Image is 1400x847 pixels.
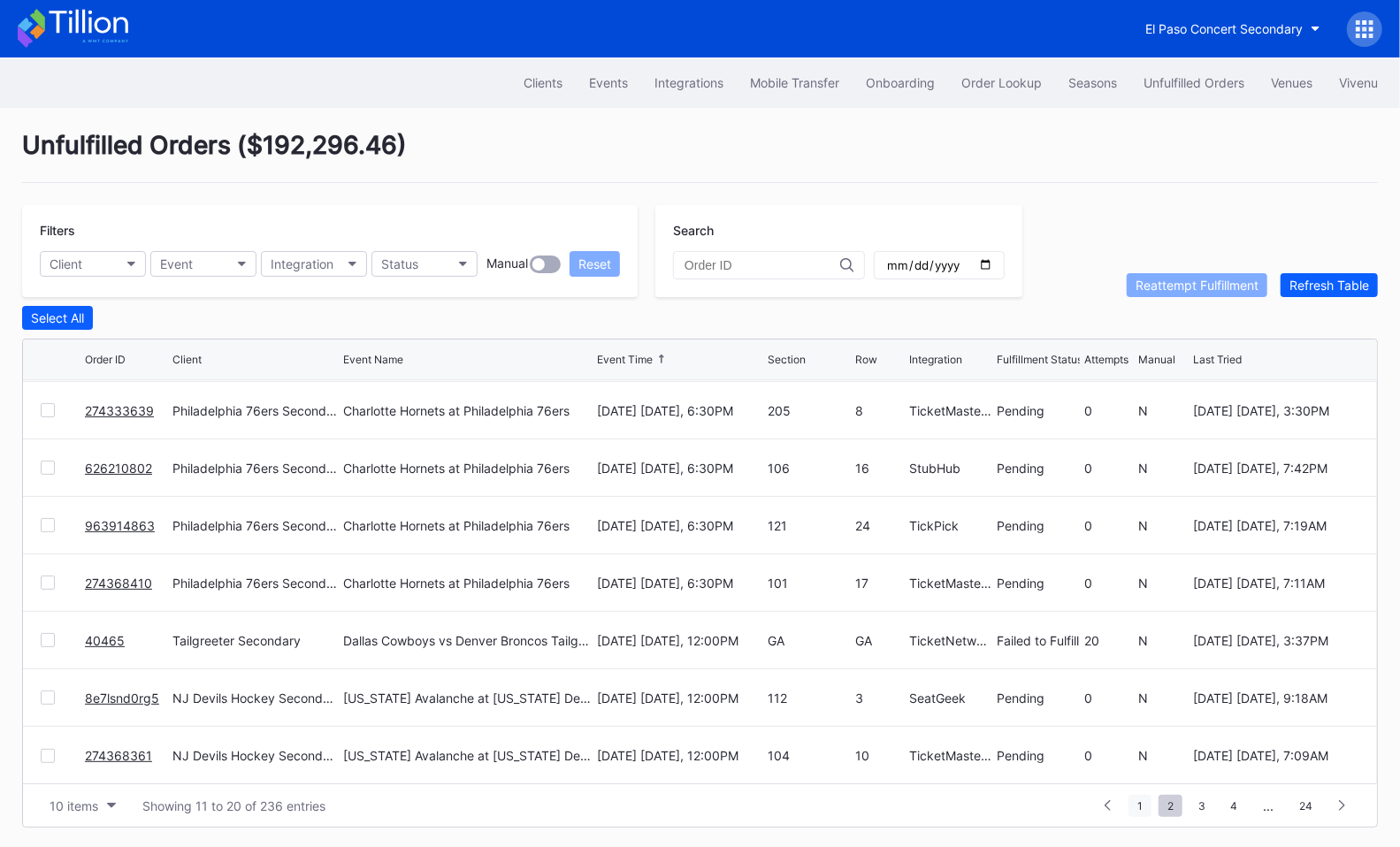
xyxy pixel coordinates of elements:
div: Integrations [654,75,723,90]
div: [DATE] [DATE], 3:37PM [1193,633,1359,648]
div: [DATE] [DATE], 3:30PM [1193,403,1359,418]
span: 3 [1190,795,1214,817]
div: Events [589,75,628,90]
div: [DATE] [DATE], 7:11AM [1193,576,1359,591]
div: [DATE] [DATE], 7:19AM [1193,518,1359,533]
div: Philadelphia 76ers Secondary [172,576,339,591]
div: Dallas Cowboys vs Denver Broncos Tailgate [343,633,593,648]
div: 16 [855,461,905,476]
div: 8 [855,403,905,418]
div: [DATE] [DATE], 7:09AM [1193,748,1359,763]
div: 121 [768,518,851,533]
div: GA [855,633,905,648]
div: Event Name [343,353,403,366]
div: Search [673,223,1005,238]
div: Onboarding [866,75,935,90]
div: [DATE] [DATE], 12:00PM [597,748,763,763]
button: Vivenu [1326,66,1391,99]
div: Pending [997,748,1080,763]
div: Row [855,353,877,366]
button: Events [576,66,641,99]
div: Client [50,256,82,271]
div: Pending [997,576,1080,591]
div: 0 [1084,518,1134,533]
div: TicketMasterResale [909,748,992,763]
div: Clients [524,75,562,90]
button: Select All [22,306,93,330]
div: N [1139,461,1189,476]
div: 205 [768,403,851,418]
div: Order ID [85,353,126,366]
input: Order ID [685,258,840,272]
div: 0 [1084,748,1134,763]
button: Event [150,251,256,277]
button: Clients [510,66,576,99]
div: TicketMasterResale [909,576,992,591]
button: Integration [261,251,367,277]
div: Charlotte Hornets at Philadelphia 76ers [343,403,570,418]
div: N [1139,403,1189,418]
a: 274333639 [85,403,154,418]
div: Refresh Table [1289,278,1369,293]
button: Venues [1258,66,1326,99]
div: 20 [1084,633,1134,648]
div: [DATE] [DATE], 7:42PM [1193,461,1359,476]
div: 0 [1084,461,1134,476]
div: Mobile Transfer [750,75,839,90]
div: El Paso Concert Secondary [1145,21,1303,36]
div: Charlotte Hornets at Philadelphia 76ers [343,576,570,591]
div: N [1139,633,1189,648]
div: [DATE] [DATE], 12:00PM [597,691,763,706]
div: Unfulfilled Orders ( $192,296.46 ) [22,130,1378,183]
div: ... [1250,798,1287,813]
div: TicketMasterResale [909,403,992,418]
div: Attempts [1084,353,1128,366]
div: Tailgreeter Secondary [172,633,339,648]
div: [DATE] [DATE], 12:00PM [597,633,763,648]
a: 274368361 [85,748,152,763]
a: 40465 [85,633,125,648]
button: Refresh Table [1281,273,1378,297]
div: 24 [855,518,905,533]
div: Seasons [1068,75,1117,90]
span: 1 [1128,795,1151,817]
div: 101 [768,576,851,591]
div: Select All [31,310,84,325]
div: Vivenu [1339,75,1378,90]
button: Order Lookup [948,66,1055,99]
div: Fulfillment Status [997,353,1083,366]
button: Mobile Transfer [737,66,853,99]
div: 0 [1084,691,1134,706]
div: Order Lookup [961,75,1042,90]
div: SeatGeek [909,691,992,706]
a: 274368410 [85,576,152,591]
div: Pending [997,403,1080,418]
div: 10 items [50,798,98,813]
div: Unfulfilled Orders [1144,75,1244,90]
button: Reattempt Fulfillment [1127,273,1267,297]
div: N [1139,691,1189,706]
div: 10 [855,748,905,763]
div: NJ Devils Hockey Secondary [172,691,339,706]
button: Seasons [1055,66,1130,99]
button: Integrations [641,66,737,99]
div: Failed to Fulfill [997,633,1080,648]
div: TicketNetwork [909,633,992,648]
div: 0 [1084,403,1134,418]
div: [US_STATE] Avalanche at [US_STATE] Devils [343,691,593,706]
div: [DATE] [DATE], 9:18AM [1193,691,1359,706]
div: Client [172,353,202,366]
div: Manual [1139,353,1176,366]
div: Philadelphia 76ers Secondary [172,461,339,476]
div: Reattempt Fulfillment [1136,278,1258,293]
div: 112 [768,691,851,706]
div: StubHub [909,461,992,476]
a: 626210802 [85,461,152,476]
div: 106 [768,461,851,476]
div: Integration [909,353,962,366]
